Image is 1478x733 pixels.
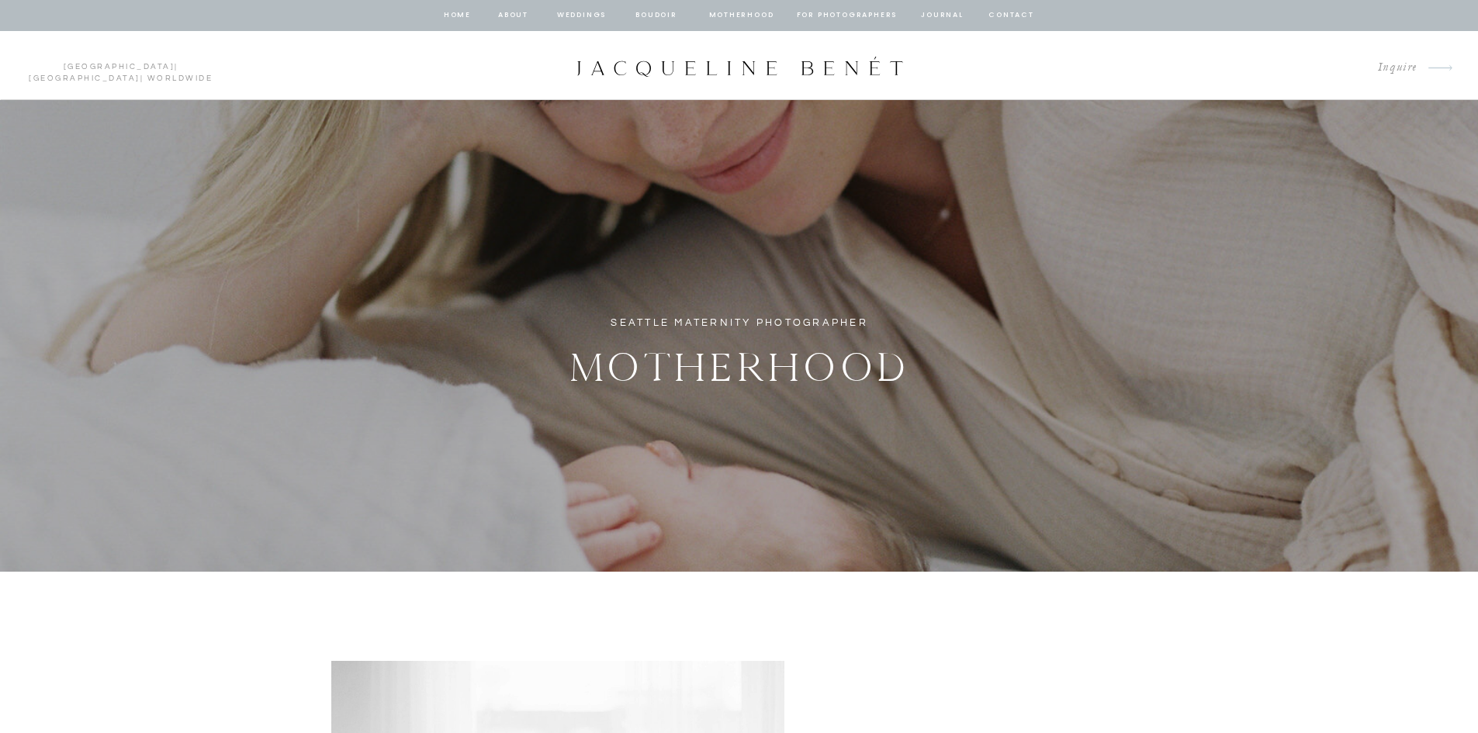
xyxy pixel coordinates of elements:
[556,9,608,22] a: Weddings
[443,9,472,22] a: home
[22,61,220,71] p: | | Worldwide
[497,9,530,22] a: about
[987,9,1037,22] a: contact
[797,9,898,22] a: for photographers
[709,9,774,22] a: Motherhood
[492,336,988,390] h2: Motherhood
[64,63,175,71] a: [GEOGRAPHIC_DATA]
[595,314,884,332] h1: Seattle Maternity Photographer
[1366,57,1417,78] a: Inquire
[29,74,140,82] a: [GEOGRAPHIC_DATA]
[919,9,967,22] a: journal
[635,9,679,22] a: BOUDOIR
